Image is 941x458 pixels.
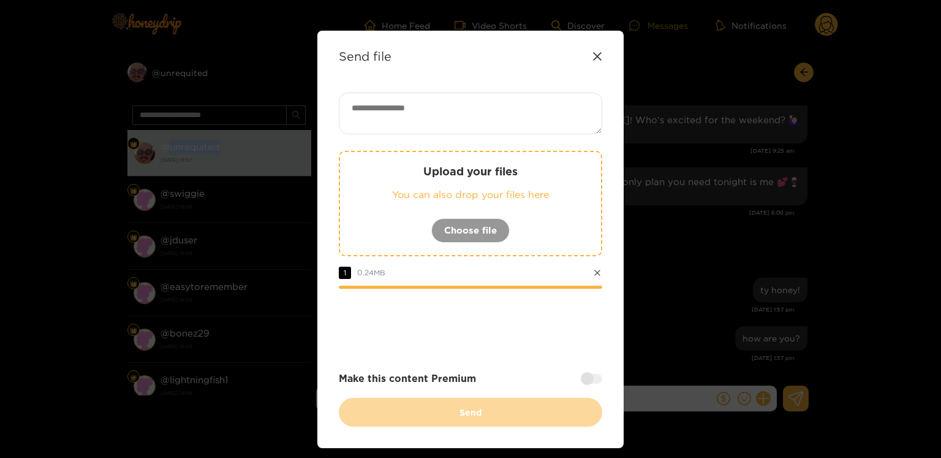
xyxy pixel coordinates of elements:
[339,49,391,63] strong: Send file
[365,164,576,178] p: Upload your files
[357,269,385,277] span: 0.24 MB
[431,218,510,243] button: Choose file
[339,267,351,279] span: 1
[339,372,476,386] strong: Make this content Premium
[365,188,576,202] p: You can also drop your files here
[339,398,602,427] button: Send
